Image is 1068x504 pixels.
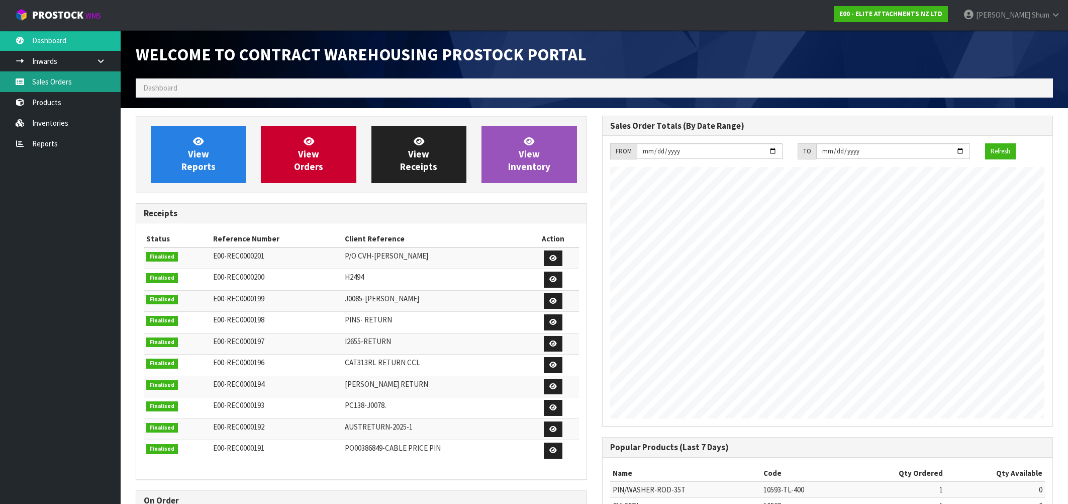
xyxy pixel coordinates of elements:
[146,423,178,433] span: Finalised
[85,11,101,21] small: WMS
[798,143,816,159] div: TO
[213,379,264,389] span: E00-REC0000194
[213,400,264,410] span: E00-REC0000193
[839,10,942,18] strong: E00 - ELITE ATTACHMENTS NZ LTD
[146,444,178,454] span: Finalised
[143,83,177,93] span: Dashboard
[213,272,264,282] span: E00-REC0000200
[371,126,466,183] a: ViewReceipts
[1032,10,1049,20] span: Shum
[261,126,356,183] a: ViewOrders
[761,465,850,481] th: Code
[945,465,1045,481] th: Qty Available
[610,465,761,481] th: Name
[146,295,178,305] span: Finalised
[610,143,637,159] div: FROM
[481,126,576,183] a: ViewInventory
[213,315,264,324] span: E00-REC0000198
[400,135,437,173] span: View Receipts
[850,481,945,498] td: 1
[213,294,264,303] span: E00-REC0000199
[146,380,178,390] span: Finalised
[144,209,579,218] h3: Receipts
[146,316,178,326] span: Finalised
[146,338,178,348] span: Finalised
[146,401,178,411] span: Finalised
[345,379,428,389] span: [PERSON_NAME] RETURN
[610,481,761,498] td: PIN/WASHER-ROD-35T
[181,135,216,173] span: View Reports
[610,443,1045,452] h3: Popular Products (Last 7 Days)
[146,359,178,369] span: Finalised
[32,9,83,22] span: ProStock
[211,231,342,247] th: Reference Number
[136,44,587,65] span: Welcome to Contract Warehousing ProStock Portal
[345,400,386,410] span: PC138-J0078.
[213,251,264,261] span: E00-REC0000201
[850,465,945,481] th: Qty Ordered
[213,337,264,346] span: E00-REC0000197
[146,252,178,262] span: Finalised
[945,481,1045,498] td: 0
[508,135,550,173] span: View Inventory
[342,231,528,247] th: Client Reference
[761,481,850,498] td: 10593-TL-400
[213,422,264,432] span: E00-REC0000192
[345,315,392,324] span: PINS- RETURN
[151,126,246,183] a: ViewReports
[345,358,420,367] span: CAT313RL RETURN CCL
[213,358,264,367] span: E00-REC0000196
[213,443,264,453] span: E00-REC0000191
[146,273,178,283] span: Finalised
[985,143,1016,159] button: Refresh
[345,422,413,432] span: AUSTRETURN-2025-1
[345,272,364,282] span: H2494
[345,294,419,303] span: J0085-[PERSON_NAME]
[144,231,211,247] th: Status
[15,9,28,21] img: cube-alt.png
[528,231,578,247] th: Action
[345,251,428,261] span: P/O CVH-[PERSON_NAME]
[345,337,391,346] span: I2655-RETURN
[610,121,1045,131] h3: Sales Order Totals (By Date Range)
[345,443,441,453] span: PO00386849-CABLE PRICE PIN
[294,135,323,173] span: View Orders
[976,10,1030,20] span: [PERSON_NAME]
